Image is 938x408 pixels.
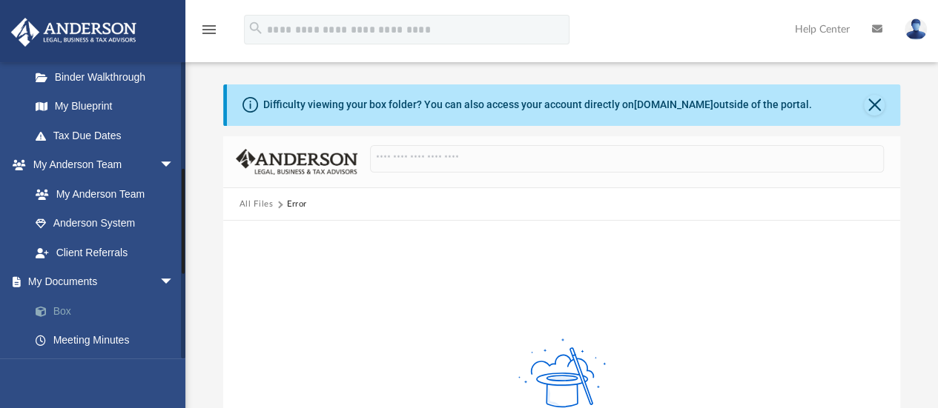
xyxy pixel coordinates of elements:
[200,28,218,39] a: menu
[159,267,189,298] span: arrow_drop_down
[21,62,196,92] a: Binder Walkthrough
[10,267,196,297] a: My Documentsarrow_drop_down
[21,121,196,150] a: Tax Due Dates
[370,145,884,173] input: Search files and folders
[21,326,196,355] a: Meeting Minutes
[263,97,812,113] div: Difficulty viewing your box folder? You can also access your account directly on outside of the p...
[10,150,189,180] a: My Anderson Teamarrow_drop_down
[248,20,264,36] i: search
[905,19,927,40] img: User Pic
[21,92,189,121] a: My Blueprint
[287,198,306,211] div: Error
[7,18,141,47] img: Anderson Advisors Platinum Portal
[159,150,189,181] span: arrow_drop_down
[240,198,274,211] button: All Files
[864,95,885,116] button: Close
[200,21,218,39] i: menu
[21,296,196,326] a: Box
[21,209,189,238] a: Anderson System
[21,238,189,267] a: Client Referrals
[634,98,713,110] a: [DOMAIN_NAME]
[21,179,182,209] a: My Anderson Team
[21,355,189,384] a: Forms Library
